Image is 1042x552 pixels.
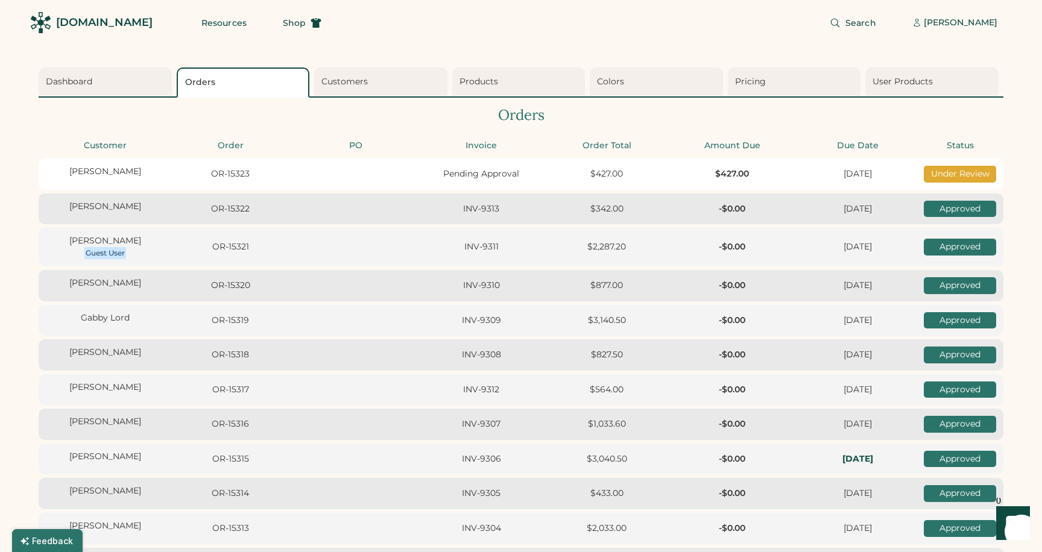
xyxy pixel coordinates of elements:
div: $3,140.50 [548,315,666,327]
div: Status [924,140,996,152]
div: OR-15319 [171,315,289,327]
div: [PERSON_NAME] [46,166,164,178]
div: -$0.00 [673,384,791,396]
div: -$0.00 [673,453,791,465]
div: Customer [46,140,164,152]
button: Resources [187,11,261,35]
div: Approved [924,201,996,218]
div: [DATE] [798,522,917,535]
div: OR-15323 [171,168,289,180]
div: [DATE] [798,203,917,215]
div: $564.00 [548,384,666,396]
div: [PERSON_NAME] [46,347,164,359]
div: Approved [924,451,996,468]
div: -$0.00 [673,418,791,430]
div: Order [171,140,289,152]
button: Search [815,11,891,35]
div: INV-9306 [422,453,540,465]
div: Guest User [86,248,125,258]
div: OR-15317 [171,384,289,396]
div: $342.00 [548,203,666,215]
div: INV-9309 [422,315,540,327]
div: -$0.00 [673,488,791,500]
div: Approved [924,312,996,329]
div: OR-15321 [171,241,289,253]
div: $1,033.60 [548,418,666,430]
div: $877.00 [548,280,666,292]
div: Gabby Lord [46,312,164,324]
div: [DATE] [798,384,917,396]
div: INV-9304 [422,522,540,535]
span: Search [845,19,876,27]
div: INV-9313 [422,203,540,215]
div: -$0.00 [673,522,791,535]
div: Colors [597,76,719,88]
div: Dashboard [46,76,168,88]
div: OR-15314 [171,488,289,500]
div: [PERSON_NAME] [46,381,164,394]
div: Customers [321,76,444,88]
div: [PERSON_NAME] [46,416,164,428]
div: INV-9312 [422,384,540,396]
div: Approved [924,347,996,363]
div: OR-15318 [171,349,289,361]
div: [DATE] [798,241,917,253]
div: OR-15322 [171,203,289,215]
div: User Products [873,76,995,88]
div: [DATE] [798,168,917,180]
div: [PERSON_NAME] [46,451,164,463]
div: [PERSON_NAME] [46,201,164,213]
div: [DATE] [798,418,917,430]
div: OR-15315 [171,453,289,465]
div: [DATE] [798,488,917,500]
div: Approved [924,485,996,502]
div: OR-15316 [171,418,289,430]
div: -$0.00 [673,315,791,327]
div: INV-9305 [422,488,540,500]
div: Pending Approval [422,168,540,180]
div: Approved [924,520,996,537]
div: $427.00 [673,168,791,180]
div: Orders [39,105,1003,125]
div: $2,033.00 [548,522,666,535]
div: [DATE] [798,315,917,327]
div: Products [459,76,582,88]
div: INV-9308 [422,349,540,361]
div: Approved [924,277,996,294]
div: Invoice [422,140,540,152]
iframe: Front Chat [985,498,1037,550]
div: PO [297,140,415,152]
div: -$0.00 [673,280,791,292]
div: In-Hands: Tue, Sep 23, 2025 [798,453,917,465]
div: $433.00 [548,488,666,500]
div: Amount Due [673,140,791,152]
div: OR-15313 [171,522,289,535]
div: [PERSON_NAME] [46,520,164,532]
div: [PERSON_NAME] [46,235,164,247]
div: [PERSON_NAME] [46,277,164,289]
div: -$0.00 [673,203,791,215]
div: [DOMAIN_NAME] [56,15,153,30]
div: Order Total [548,140,666,152]
div: [DATE] [798,349,917,361]
div: [PERSON_NAME] [46,485,164,497]
div: OR-15320 [171,280,289,292]
div: Pricing [735,76,857,88]
div: -$0.00 [673,349,791,361]
button: Shop [268,11,336,35]
div: -$0.00 [673,241,791,253]
div: INV-9311 [422,241,540,253]
img: Rendered Logo - Screens [30,12,51,33]
div: Approved [924,381,996,398]
div: Approved [924,239,996,256]
div: $427.00 [548,168,666,180]
div: $827.50 [548,349,666,361]
div: Due Date [798,140,917,152]
div: $2,287.20 [548,241,666,253]
div: [PERSON_NAME] [924,17,997,29]
div: INV-9307 [422,418,540,430]
div: INV-9310 [422,280,540,292]
div: [DATE] [798,280,917,292]
div: Orders [185,77,305,89]
div: $3,040.50 [548,453,666,465]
